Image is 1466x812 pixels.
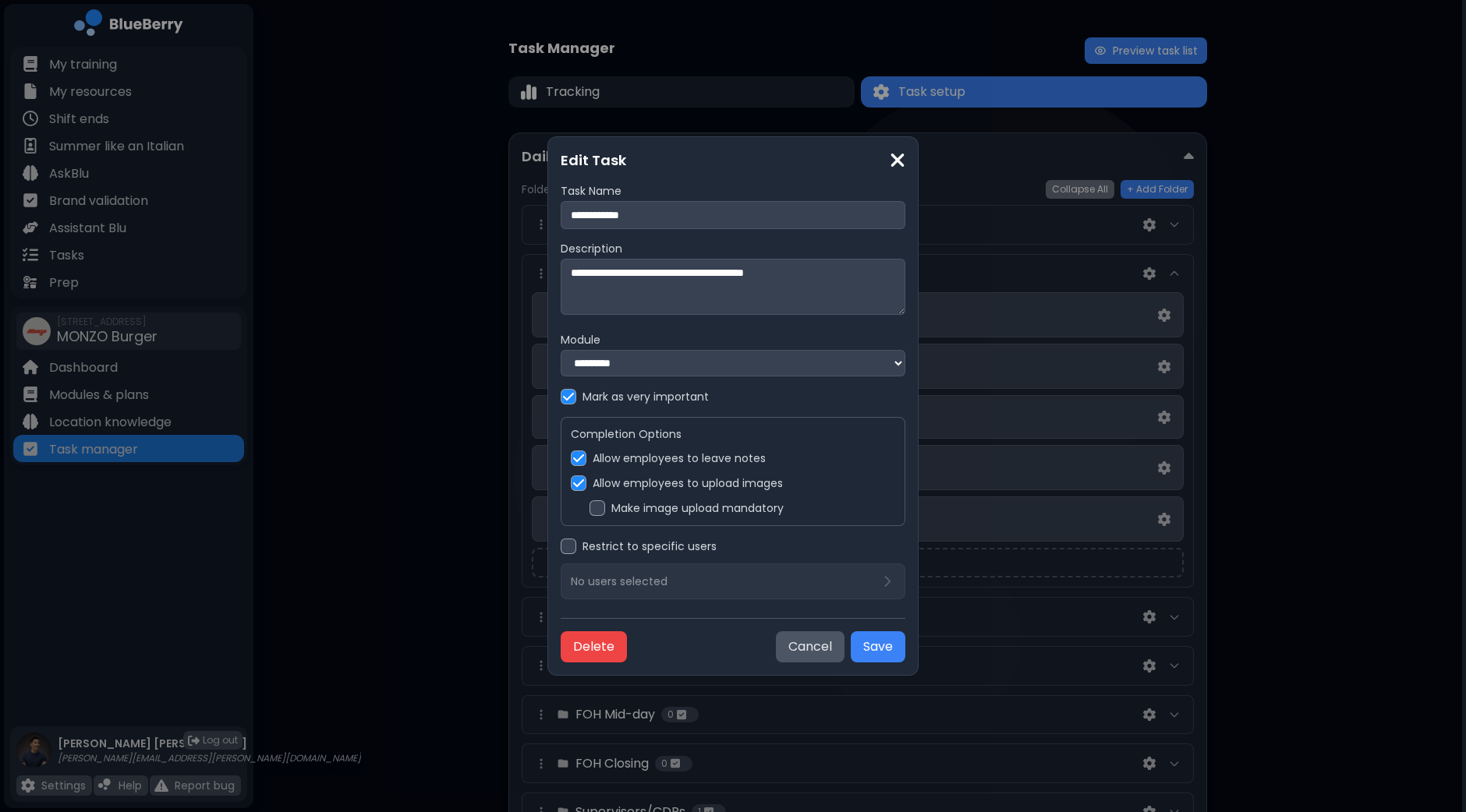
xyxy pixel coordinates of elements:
label: Allow employees to leave notes [593,451,766,465]
img: check [573,452,584,464]
label: Restrict to specific users [583,539,717,553]
img: check [573,477,584,489]
button: Delete [561,631,627,662]
h4: Completion Options [571,427,894,441]
label: Make image upload mandatory [611,501,784,515]
label: Module [561,333,905,347]
button: Save [851,631,905,662]
label: Allow employees to upload images [593,476,783,490]
img: check [563,390,574,403]
button: Cancel [776,631,845,662]
label: Description [561,242,905,256]
h3: Edit Task [561,150,905,171]
label: Task Name [561,184,905,198]
label: Mark as very important [583,390,709,404]
img: close icon [890,150,905,171]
